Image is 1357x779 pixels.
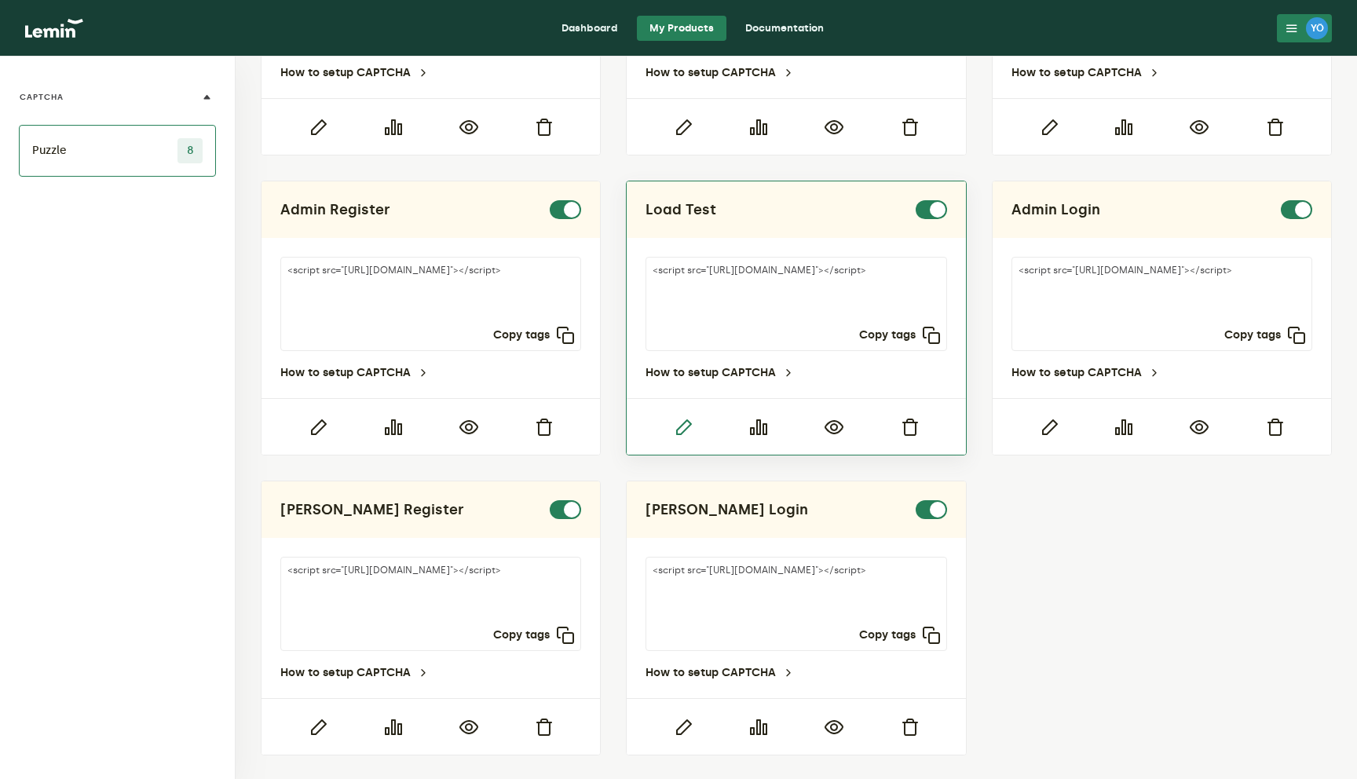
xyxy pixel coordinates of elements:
h2: Admin Register [280,200,390,219]
h2: [PERSON_NAME] Register [280,500,464,519]
a: How to setup CAPTCHA [280,67,430,79]
button: Copy tags [859,326,941,345]
a: How to setup CAPTCHA [1011,367,1161,379]
label: CAPTCHA [20,91,64,104]
div: YÖ [1306,17,1328,39]
button: Copy tags [493,626,575,645]
a: How to setup CAPTCHA [646,667,795,679]
a: My Products [637,16,726,41]
button: Copy tags [859,626,941,645]
li: Puzzle [19,125,216,177]
button: Copy tags [1224,326,1306,345]
a: How to setup CAPTCHA [646,367,795,379]
a: Documentation [733,16,836,41]
a: How to setup CAPTCHA [280,367,430,379]
span: 8 [177,138,203,163]
img: logo [25,19,83,38]
a: How to setup CAPTCHA [1011,67,1161,79]
h2: [PERSON_NAME] Login [646,500,808,519]
button: CAPTCHA [19,69,216,126]
a: How to setup CAPTCHA [646,67,795,79]
a: Dashboard [549,16,631,41]
a: How to setup CAPTCHA [280,667,430,679]
button: Copy tags [493,326,575,345]
h2: Load Test [646,200,716,219]
h2: Admin Login [1011,200,1100,219]
button: YÖ [1277,14,1332,42]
